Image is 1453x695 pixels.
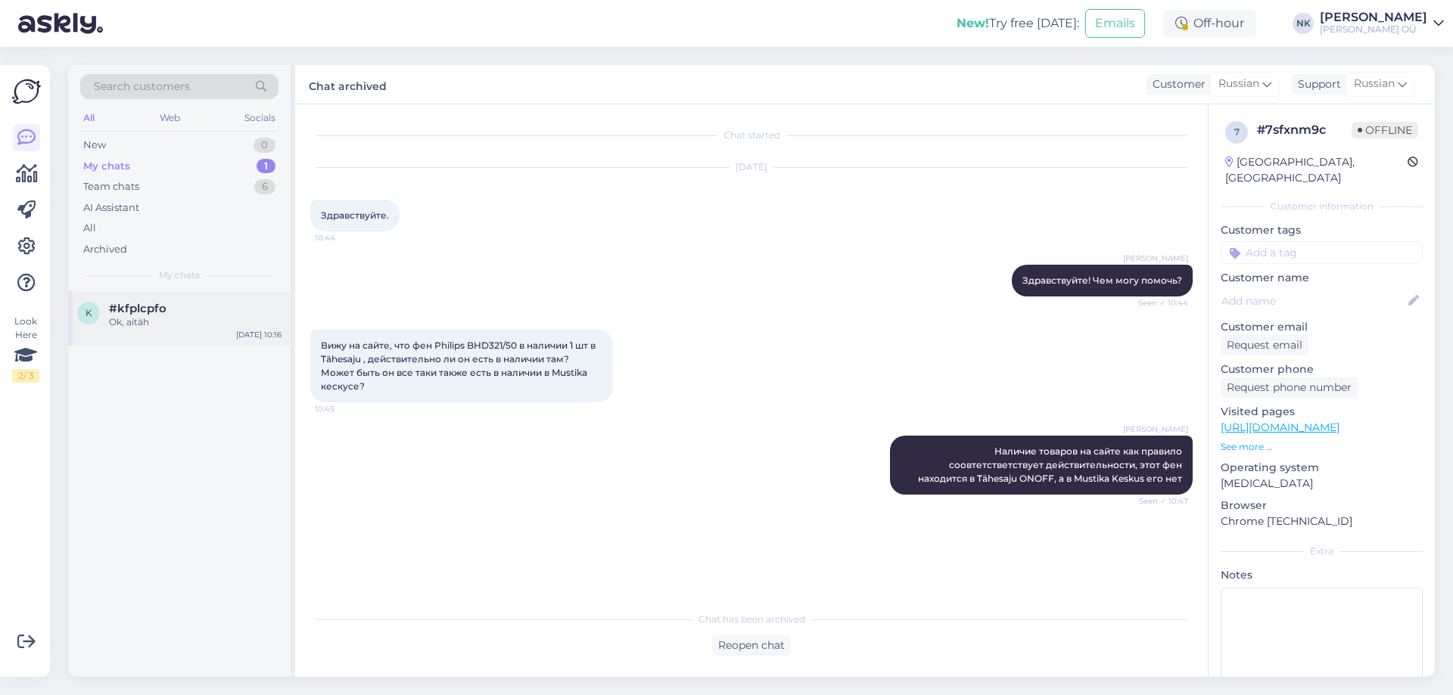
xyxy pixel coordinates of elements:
div: Chat started [310,129,1193,142]
div: 2 / 3 [12,369,39,383]
div: [DATE] [310,160,1193,174]
div: Customer [1147,76,1206,92]
div: All [83,221,96,236]
div: [GEOGRAPHIC_DATA], [GEOGRAPHIC_DATA] [1225,154,1408,186]
span: k [86,307,92,318]
div: Ok, aitäh [109,315,282,329]
div: # 7sfxnm9c [1257,121,1352,139]
span: Seen ✓ 10:44 [1131,297,1188,309]
div: Try free [DATE]: [957,14,1079,33]
img: Askly Logo [12,77,41,106]
span: Offline [1352,122,1418,138]
div: [PERSON_NAME] [1320,11,1427,23]
b: New! [957,16,989,30]
p: Customer phone [1221,361,1423,377]
div: Request phone number [1221,377,1358,398]
span: #kfplcpfo [109,302,166,315]
div: Off-hour [1163,10,1256,37]
p: Chrome [TECHNICAL_ID] [1221,513,1423,529]
button: Emails [1085,9,1145,38]
div: [PERSON_NAME] OÜ [1320,23,1427,36]
p: Customer name [1221,270,1423,286]
p: See more ... [1221,440,1423,454]
span: 10:44 [315,232,372,244]
span: Russian [1218,76,1259,92]
a: [PERSON_NAME][PERSON_NAME] OÜ [1320,11,1444,36]
div: Request email [1221,335,1308,355]
p: Browser [1221,498,1423,513]
div: [DATE] 10:16 [236,329,282,340]
p: Operating system [1221,460,1423,476]
p: [MEDICAL_DATA] [1221,476,1423,492]
div: AI Assistant [83,200,139,216]
span: Здравствуйте. [321,209,389,221]
div: Reopen chat [712,635,791,656]
a: [URL][DOMAIN_NAME] [1221,420,1339,434]
span: Вижу на сайте, что фен Philips BHD321/50 в наличии 1 шт в Tähesaju , действительно ли он есть в н... [321,340,598,392]
div: Archived [83,242,127,257]
div: Customer information [1221,200,1423,213]
div: 0 [254,138,275,153]
div: Web [157,108,183,128]
p: Visited pages [1221,404,1423,420]
span: 10:45 [315,403,372,414]
div: Socials [241,108,278,128]
div: My chats [83,159,130,174]
div: Support [1292,76,1341,92]
div: 1 [257,159,275,174]
input: Add name [1221,293,1405,309]
p: Notes [1221,567,1423,583]
span: Seen ✓ 10:47 [1131,495,1188,507]
div: NK [1293,13,1314,34]
div: All [80,108,98,128]
div: Look Here [12,315,39,383]
div: Extra [1221,545,1423,558]
div: 6 [254,179,275,194]
span: Chat has been archived [698,613,805,626]
span: 7 [1234,126,1240,138]
span: Russian [1354,76,1395,92]
p: Customer tags [1221,222,1423,238]
span: [PERSON_NAME] [1123,424,1188,435]
input: Add a tag [1221,241,1423,264]
label: Chat archived [309,74,387,95]
span: My chats [159,268,200,282]
span: [PERSON_NAME] [1123,253,1188,264]
span: Search customers [94,79,190,95]
p: Customer email [1221,319,1423,335]
span: Наличие товаров на сайте как правило соовтетстветствует действительности, этот фен находится в Tä... [918,445,1184,484]
span: Здравствуйте! Чем могу помочь? [1022,275,1182,286]
div: New [83,138,106,153]
div: Team chats [83,179,139,194]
